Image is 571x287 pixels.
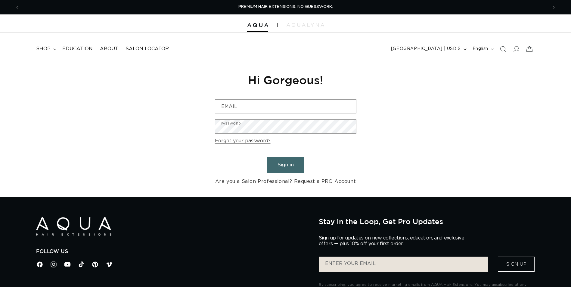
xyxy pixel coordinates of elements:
[319,257,488,272] input: ENTER YOUR EMAIL
[11,2,24,13] button: Previous announcement
[473,46,488,52] span: English
[36,248,310,255] h2: Follow Us
[96,42,122,56] a: About
[36,217,111,236] img: Aqua Hair Extensions
[547,2,560,13] button: Next announcement
[287,23,324,27] img: aqualyna.com
[498,257,535,272] button: Sign Up
[215,137,271,145] a: Forgot your password?
[238,5,333,9] span: PREMIUM HAIR EXTENSIONS. NO GUESSWORK.
[122,42,172,56] a: Salon Locator
[319,235,469,247] p: Sign up for updates on new collections, education, and exclusive offers — plus 10% off your first...
[387,43,469,55] button: [GEOGRAPHIC_DATA] | USD $
[36,46,51,52] span: shop
[267,157,304,173] button: Sign in
[62,46,93,52] span: Education
[33,42,59,56] summary: shop
[215,100,356,113] input: Email
[496,42,510,56] summary: Search
[391,46,461,52] span: [GEOGRAPHIC_DATA] | USD $
[215,177,356,186] a: Are you a Salon Professional? Request a PRO Account
[100,46,118,52] span: About
[59,42,96,56] a: Education
[319,217,535,226] h2: Stay in the Loop, Get Pro Updates
[469,43,496,55] button: English
[247,23,268,27] img: Aqua Hair Extensions
[126,46,169,52] span: Salon Locator
[215,73,356,87] h1: Hi Gorgeous!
